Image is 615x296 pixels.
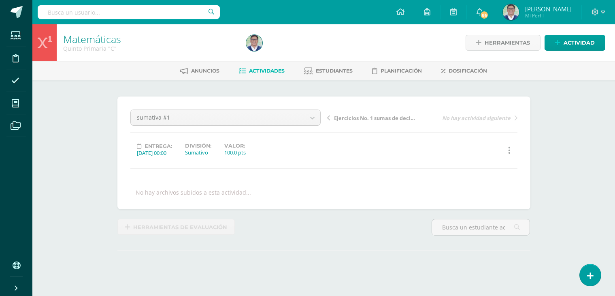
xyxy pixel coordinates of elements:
[185,143,211,149] label: División:
[304,64,353,77] a: Estudiantes
[38,5,220,19] input: Busca un usuario...
[381,68,422,74] span: Planificación
[525,5,572,13] span: [PERSON_NAME]
[246,35,262,51] img: 2ab4296ce25518738161d0eb613a9661.png
[327,114,422,122] a: Ejercicios No. 1 sumas de decimales
[137,149,172,157] div: [DATE] 00:00
[249,68,285,74] span: Actividades
[545,35,605,51] a: Actividad
[63,33,236,45] h1: Matemáticas
[466,35,541,51] a: Herramientas
[239,64,285,77] a: Actividades
[137,110,299,125] span: sumativa #1
[136,189,251,196] div: No hay archivos subidos a esta actividad...
[224,143,246,149] label: Valor:
[564,35,595,50] span: Actividad
[133,220,227,235] span: Herramientas de evaluación
[334,114,420,122] span: Ejercicios No. 1 sumas de decimales
[503,4,519,20] img: 2ab4296ce25518738161d0eb613a9661.png
[316,68,353,74] span: Estudiantes
[485,35,530,50] span: Herramientas
[191,68,219,74] span: Anuncios
[145,143,172,149] span: Entrega:
[432,219,530,235] input: Busca un estudiante aquí...
[63,32,121,46] a: Matemáticas
[441,64,487,77] a: Dosificación
[525,12,572,19] span: Mi Perfil
[180,64,219,77] a: Anuncios
[480,11,489,19] span: 86
[442,114,511,122] span: No hay actividad siguiente
[185,149,211,156] div: Sumativo
[449,68,487,74] span: Dosificación
[372,64,422,77] a: Planificación
[63,45,236,52] div: Quinto Primaria 'C'
[131,110,320,125] a: sumativa #1
[224,149,246,156] div: 100.0 pts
